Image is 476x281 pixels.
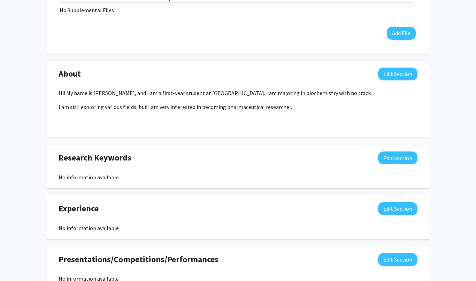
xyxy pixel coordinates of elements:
div: No information available [59,173,417,181]
span: Presentations/Competitions/Performances [59,253,218,266]
button: Edit About [378,68,417,80]
span: About [59,68,81,80]
button: Edit Experience [378,202,417,215]
div: No Supplemental Files [60,6,416,14]
div: No information available [59,224,417,232]
iframe: Chat [5,250,30,276]
p: I am still exploring various fields, but I am very interested in becoming pharmaceutical researcher. [59,103,417,111]
button: Add File [387,27,416,40]
span: Experience [59,202,99,215]
button: Edit Presentations/Competitions/Performances [378,253,417,266]
button: Edit Research Keywords [378,151,417,164]
p: Hi! My name is [PERSON_NAME], and I am a first-year student at [GEOGRAPHIC_DATA]. I am majoring i... [59,89,417,97]
span: Research Keywords [59,151,131,164]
